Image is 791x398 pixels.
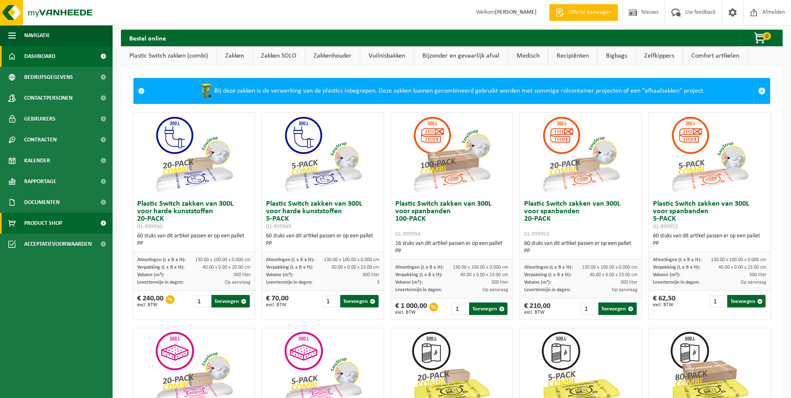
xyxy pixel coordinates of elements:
span: 40.00 x 0.00 x 23.00 cm [718,265,766,270]
button: Toevoegen [598,302,637,315]
span: Volume (m³): [524,280,551,285]
div: 16 stuks van dit artikel passen er op een pallet [395,240,509,255]
a: Zelfkippers [636,46,683,65]
div: PP [266,240,379,247]
input: 1 [710,295,726,307]
h3: Plastic Switch zakken van 300L voor spanbanden 20-PACK [524,200,638,238]
span: 01-999954 [395,231,420,237]
span: Contracten [24,129,57,150]
span: Verpakking (L x B x H): [524,272,571,277]
a: Zakken SOLO [253,46,305,65]
div: PP [524,247,638,255]
span: Afmetingen (L x B x H): [395,265,444,270]
span: 60.00 x 0.00 x 23.00 cm [331,265,379,270]
span: excl. BTW [137,302,163,307]
span: Kalender [24,150,50,171]
span: 130.00 x 100.00 x 0.000 cm [195,257,251,262]
span: 130.00 x 100.00 x 0.000 cm [582,265,638,270]
span: 130.00 x 100.00 x 0.000 cm [711,257,766,262]
a: Zakkenhouder [305,46,360,65]
span: 3 [377,280,379,285]
h3: Plastic Switch zakken van 300L voor harde kunststoffen 5-PACK [266,200,379,230]
span: Verpakking (L x B x H): [137,265,184,270]
img: 01-999954 [410,113,493,196]
div: € 70,00 [266,295,289,307]
div: 60 stuks van dit artikel passen er op een pallet [653,232,766,247]
div: PP [395,247,509,255]
span: Levertermijn in dagen: [524,287,570,292]
button: Toevoegen [727,295,766,307]
div: € 62,50 [653,295,675,307]
span: Afmetingen (L x B x H): [653,257,701,262]
div: € 240,00 [137,295,163,307]
button: Toevoegen [340,295,379,307]
span: Verpakking (L x B x H): [266,265,313,270]
span: 01-999950 [137,224,162,230]
span: Afmetingen (L x B x H): [266,257,314,262]
strong: [PERSON_NAME] [495,9,537,15]
span: Levertermijn in dagen: [137,280,183,285]
div: Bij deze zakken is de verwerking van de plastics inbegrepen. Deze zakken kunnen gecombineerd gebr... [149,78,753,103]
span: 0 [763,32,771,40]
h3: Plastic Switch zakken van 300L voor spanbanden 100-PACK [395,200,509,238]
span: 40.00 x 0.00 x 23.00 cm [460,272,508,277]
span: Volume (m³): [137,272,164,277]
span: Volume (m³): [266,272,293,277]
div: 60 stuks van dit artikel passen er op een pallet [266,232,379,247]
img: 01-999949 [281,113,364,196]
span: Levertermijn in dagen: [266,280,312,285]
span: Op aanvraag [482,287,508,292]
button: Toevoegen [469,302,507,315]
span: 01-999949 [266,224,291,230]
input: 1 [581,302,598,315]
span: Bedrijfsgegevens [24,67,73,88]
span: Afmetingen (L x B x H): [137,257,186,262]
span: Volume (m³): [653,272,680,277]
input: 1 [194,295,211,307]
span: Contactpersonen [24,88,73,108]
h2: Bestel online [121,30,174,46]
span: Offerte aanvragen [566,8,614,17]
h3: Plastic Switch zakken van 300L voor spanbanden 5-PACK [653,200,766,230]
a: Zakken [217,46,252,65]
a: Bijzonder en gevaarlijk afval [414,46,508,65]
span: Product Shop [24,213,62,234]
img: 01-999953 [539,113,623,196]
a: Medisch [508,46,548,65]
span: 300 liter [620,280,638,285]
span: 300 liter [749,272,766,277]
span: Verpakking (L x B x H): [395,272,442,277]
span: 01-999953 [524,231,549,237]
span: excl. BTW [395,310,427,315]
span: Gebruikers [24,108,55,129]
h3: Plastic Switch zakken van 300L voor harde kunststoffen 20-PACK [137,200,251,230]
span: Afmetingen (L x B x H): [524,265,573,270]
span: Op aanvraag [741,280,766,285]
button: Toevoegen [211,295,250,307]
span: Op aanvraag [612,287,638,292]
span: Volume (m³): [395,280,422,285]
span: 130.00 x 100.00 x 0.000 cm [324,257,379,262]
span: 40.00 x 0.00 x 23.00 cm [590,272,638,277]
a: Plastic Switch zakken (combi) [121,46,216,65]
a: Recipiënten [548,46,597,65]
span: excl. BTW [266,302,289,307]
span: Dashboard [24,46,55,67]
div: 60 stuks van dit artikel passen er op een pallet [137,232,251,247]
div: € 210,00 [524,302,550,315]
div: 60 stuks van dit artikel passen er op een pallet [524,240,638,255]
span: 300 liter [234,272,251,277]
img: 01-999952 [668,113,751,196]
span: Levertermijn in dagen: [395,287,442,292]
a: Sluit melding [753,78,770,103]
span: Navigatie [24,25,50,46]
input: 1 [323,295,339,307]
span: Levertermijn in dagen: [653,280,699,285]
span: Documenten [24,192,60,213]
span: excl. BTW [524,310,550,315]
a: Offerte aanvragen [549,4,618,21]
div: PP [137,240,251,247]
span: 300 liter [362,272,379,277]
span: 300 liter [491,280,508,285]
span: 01-999952 [653,224,678,230]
